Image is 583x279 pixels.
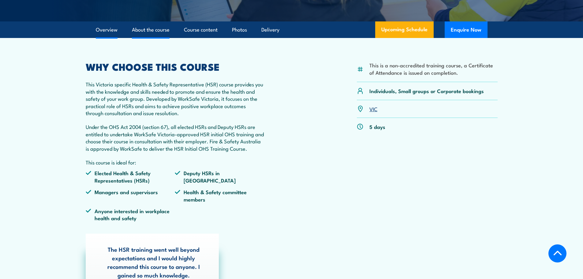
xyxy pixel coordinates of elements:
p: Under the OHS Act 2004 (section 67), all elected HSRs and Deputy HSRs are entitled to undertake W... [86,123,264,152]
a: Course content [184,22,218,38]
a: VIC [369,105,377,112]
li: Elected Health & Safety Representatives (HSRs) [86,169,175,184]
button: Enquire Now [445,21,488,38]
li: Deputy HSRs in [GEOGRAPHIC_DATA] [175,169,264,184]
a: Upcoming Schedule [375,21,434,38]
p: Individuals, Small groups or Corporate bookings [369,87,484,94]
p: 5 days [369,123,385,130]
li: Health & Safety committee members [175,188,264,203]
a: Delivery [261,22,279,38]
h2: WHY CHOOSE THIS COURSE [86,62,264,71]
li: Anyone interested in workplace health and safety [86,207,175,222]
a: About the course [132,22,170,38]
a: Photos [232,22,247,38]
li: Managers and supervisors [86,188,175,203]
p: This Victoria specific Health & Safety Representative (HSR) course provides you with the knowledg... [86,81,264,116]
a: Overview [96,22,118,38]
p: This course is ideal for: [86,159,264,166]
li: This is a non-accredited training course, a Certificate of Attendance is issued on completion. [369,62,498,76]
